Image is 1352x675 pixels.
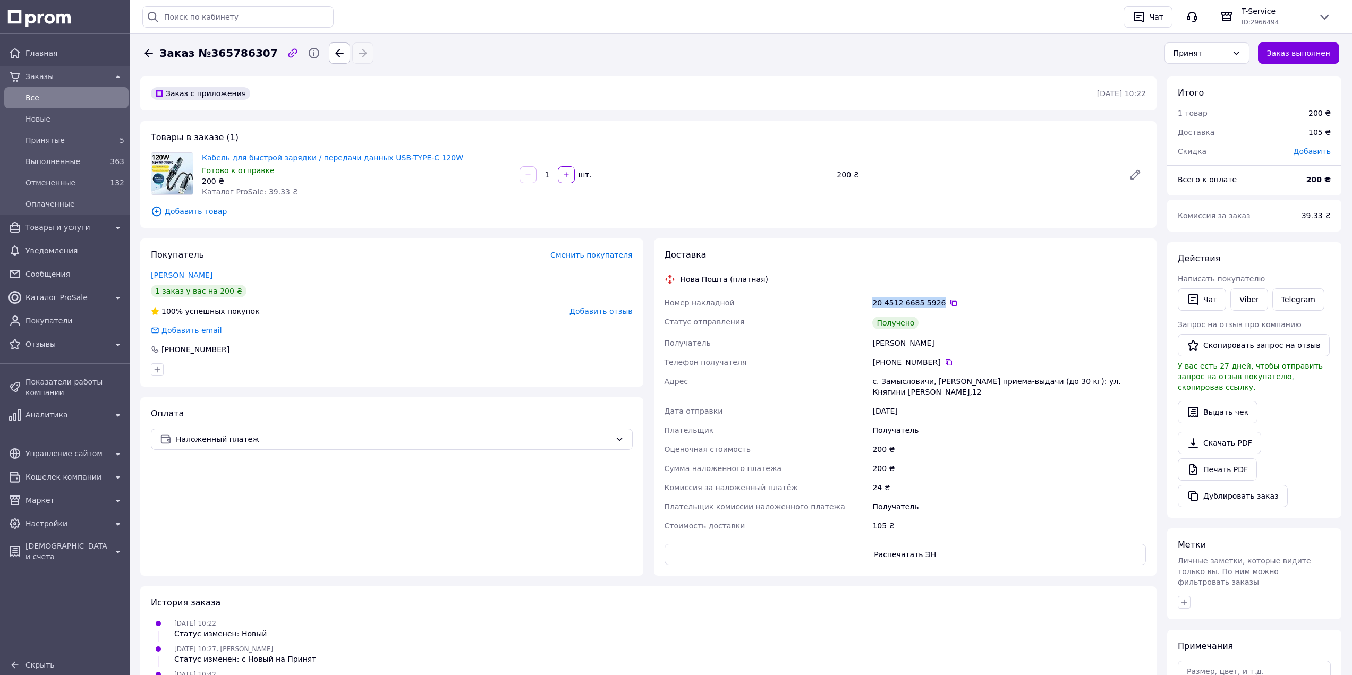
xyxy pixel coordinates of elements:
span: Маркет [25,495,107,506]
span: Аналитика [25,409,107,420]
b: 200 ₴ [1306,175,1331,184]
span: Добавить [1294,147,1331,156]
span: Оплата [151,408,184,418]
span: История заказа [151,597,220,608]
div: 24 ₴ [870,478,1148,497]
div: Принят [1174,47,1228,59]
span: Метки [1178,540,1206,550]
span: Сообщения [25,269,124,279]
span: ID: 2966494 [1242,19,1279,26]
span: [DEMOGRAPHIC_DATA] и счета [25,541,107,562]
span: Покупатель [151,250,204,260]
time: [DATE] 10:22 [1097,89,1146,98]
div: Чат [1147,9,1166,25]
a: Кабель для быстрой зарядки / передачи данных USB-TYPE-C 120W [202,153,463,162]
span: Написать покупателю [1178,275,1265,283]
span: Итого [1178,88,1204,98]
span: T-Service [1242,6,1310,16]
div: 200 ₴ [1308,108,1331,118]
span: Отзывы [25,339,107,349]
span: Кошелек компании [25,472,107,482]
span: У вас есть 27 дней, чтобы отправить запрос на отзыв покупателю, скопировав ссылку. [1178,362,1323,391]
span: Номер накладной [665,298,735,307]
span: Примечания [1178,641,1233,651]
span: Телефон получателя [665,358,747,366]
span: Плательщик комиссии наложенного платежа [665,502,845,511]
span: Добавить отзыв [569,307,632,315]
div: Получатель [870,421,1148,440]
span: 1 товар [1178,109,1208,117]
span: Заказы [25,71,107,82]
div: Добавить email [160,325,223,336]
span: Управление сайтом [25,448,107,459]
div: 200 ₴ [870,440,1148,459]
span: Товары и услуги [25,222,107,233]
button: Скопировать запрос на отзыв [1178,334,1330,356]
button: Дублировать заказ [1178,485,1288,507]
a: Печать PDF [1178,458,1257,481]
span: Запрос на отзыв про компанию [1178,320,1302,329]
div: Статус изменен: Новый [174,628,267,639]
div: Статус изменен: с Новый на Принят [174,654,316,664]
div: Нова Пошта (платная) [678,274,771,285]
button: Заказ выполнен [1258,42,1339,64]
div: [PERSON_NAME] [870,334,1148,353]
div: 200 ₴ [202,176,511,186]
div: Добавить email [150,325,223,336]
a: Viber [1230,288,1268,311]
input: Поиск по кабинету [142,6,334,28]
button: Чат [1178,288,1226,311]
span: Готово к отправке [202,166,275,175]
span: 100% [161,307,183,315]
div: 200 ₴ [832,167,1120,182]
a: Скачать PDF [1178,432,1261,454]
span: Новые [25,114,124,124]
span: Показатели работы компании [25,377,124,398]
span: Скрыть [25,661,55,669]
span: Личные заметки, которые видите только вы. По ним можно фильтровать заказы [1178,557,1311,586]
span: Товары в заказе (1) [151,132,239,142]
span: [DATE] 10:22 [174,620,216,627]
span: Заказ №365786307 [159,46,278,61]
button: Выдать чек [1178,401,1257,423]
span: Комиссия за заказ [1178,211,1251,220]
span: Комиссия за наложенный платёж [665,483,798,492]
div: 105 ₴ [1302,121,1337,144]
span: Действия [1178,253,1220,263]
span: Стоимость доставки [665,522,745,530]
span: 363 [110,157,124,166]
span: Сменить покупателя [550,251,632,259]
div: [PHONE_NUMBER] [872,357,1146,368]
a: Telegram [1272,288,1324,311]
span: Плательщик [665,426,714,434]
div: 20 4512 6685 5926 [872,297,1146,308]
div: 200 ₴ [870,459,1148,478]
button: Распечатать ЭН [665,544,1146,565]
span: Каталог ProSale [25,292,107,303]
div: Получатель [870,497,1148,516]
span: Главная [25,48,124,58]
img: Кабель для быстрой зарядки / передачи данных USB-TYPE-C 120W [151,153,193,194]
span: Все [25,92,124,103]
span: Настройки [25,518,107,529]
div: Заказ с приложения [151,87,250,100]
span: Дата отправки [665,407,723,415]
span: Принятые [25,135,103,146]
span: Отмененные [25,177,103,188]
span: Статус отправления [665,318,745,326]
a: Редактировать [1125,164,1146,185]
span: Выполненные [25,156,103,167]
span: Уведомления [25,245,124,256]
span: Скидка [1178,147,1206,156]
div: [DATE] [870,401,1148,421]
div: 1 заказ у вас на 200 ₴ [151,285,246,297]
a: [PERSON_NAME] [151,271,212,279]
span: Доставка [665,250,707,260]
div: Получено [872,317,919,329]
span: Наложенный платеж [176,433,611,445]
div: 105 ₴ [870,516,1148,535]
div: [PHONE_NUMBER] [160,344,231,355]
span: [DATE] 10:27, [PERSON_NAME] [174,645,273,653]
span: Оплаченные [25,199,124,209]
span: Добавить товар [151,206,1146,217]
